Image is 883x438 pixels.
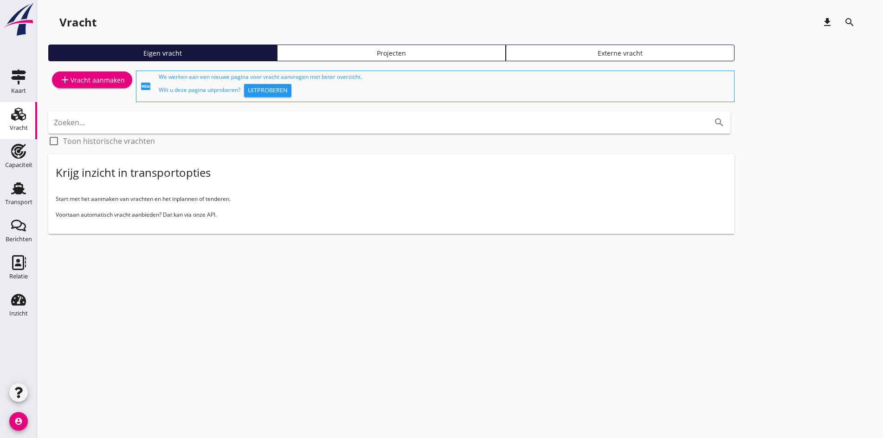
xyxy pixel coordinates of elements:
[9,273,28,279] div: Relatie
[9,412,28,431] i: account_circle
[281,48,502,58] div: Projecten
[63,136,155,146] label: Toon historische vrachten
[822,17,833,28] i: download
[54,115,699,130] input: Zoeken...
[9,310,28,316] div: Inzicht
[59,74,71,85] i: add
[714,117,725,128] i: search
[506,45,735,61] a: Externe vracht
[52,71,132,88] a: Vracht aanmaken
[510,48,730,58] div: Externe vracht
[277,45,506,61] a: Projecten
[56,195,727,203] p: Start met het aanmaken van vrachten en het inplannen of tenderen.
[52,48,273,58] div: Eigen vracht
[244,84,291,97] button: Uitproberen
[5,162,32,168] div: Capaciteit
[59,74,125,85] div: Vracht aanmaken
[844,17,855,28] i: search
[5,199,32,205] div: Transport
[2,2,35,37] img: logo-small.a267ee39.svg
[248,86,288,95] div: Uitproberen
[140,81,151,92] i: fiber_new
[56,211,727,219] p: Voortaan automatisch vracht aanbieden? Dat kan via onze API.
[11,88,26,94] div: Kaart
[6,236,32,242] div: Berichten
[48,45,277,61] a: Eigen vracht
[10,125,28,131] div: Vracht
[159,73,730,100] div: We werken aan een nieuwe pagina voor vracht aanvragen met beter overzicht. Wilt u deze pagina uit...
[59,15,97,30] div: Vracht
[56,165,211,180] div: Krijg inzicht in transportopties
